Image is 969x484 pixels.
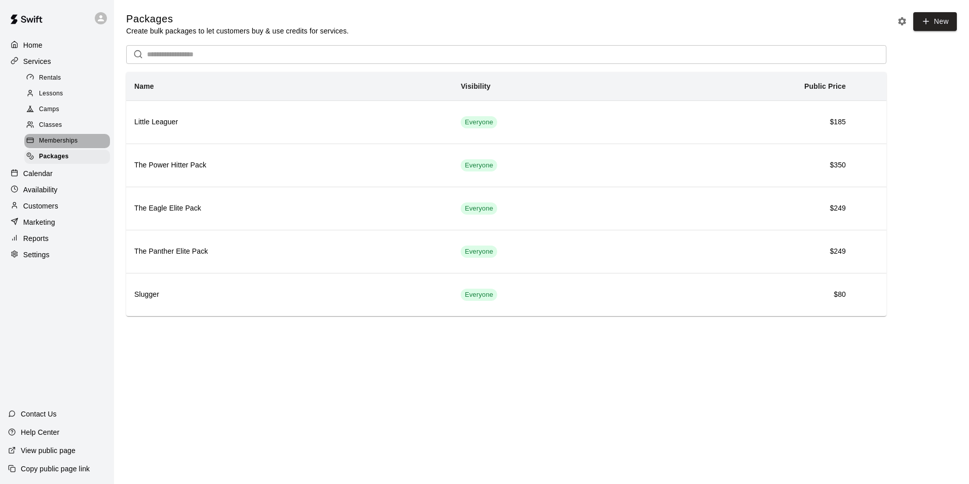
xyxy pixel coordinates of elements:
[8,231,106,246] a: Reports
[461,202,497,215] div: This service is visible to all of your customers
[21,409,57,419] p: Contact Us
[8,198,106,214] a: Customers
[23,56,51,66] p: Services
[134,246,444,257] h6: The Panther Elite Pack
[461,118,497,127] span: Everyone
[23,201,58,211] p: Customers
[126,12,349,26] h5: Packages
[39,120,62,130] span: Classes
[8,247,106,262] a: Settings
[895,14,910,29] button: Packages settings
[23,250,50,260] p: Settings
[23,233,49,244] p: Reports
[134,82,154,90] b: Name
[39,152,69,162] span: Packages
[8,54,106,69] a: Services
[39,136,78,146] span: Memberships
[461,159,497,171] div: This service is visible to all of your customers
[461,290,497,300] span: Everyone
[652,246,846,257] h6: $249
[8,215,106,230] a: Marketing
[126,26,349,36] p: Create bulk packages to let customers buy & use credits for services.
[134,117,444,128] h6: Little Leaguer
[39,105,59,115] span: Camps
[652,117,846,128] h6: $185
[461,82,491,90] b: Visibility
[8,38,106,53] a: Home
[24,134,110,148] div: Memberships
[24,133,114,149] a: Memberships
[652,289,846,300] h6: $80
[804,82,846,90] b: Public Price
[23,168,53,179] p: Calendar
[461,246,497,258] div: This service is visible to all of your customers
[24,86,114,101] a: Lessons
[24,149,114,165] a: Packages
[23,185,58,195] p: Availability
[24,150,110,164] div: Packages
[24,118,110,132] div: Classes
[39,73,61,83] span: Rentals
[24,102,110,117] div: Camps
[23,40,43,50] p: Home
[39,89,63,99] span: Lessons
[24,102,114,118] a: Camps
[461,289,497,301] div: This service is visible to all of your customers
[24,87,110,101] div: Lessons
[134,160,444,171] h6: The Power Hitter Pack
[461,161,497,170] span: Everyone
[652,203,846,214] h6: $249
[21,445,76,456] p: View public page
[913,12,957,31] a: New
[652,160,846,171] h6: $350
[21,464,90,474] p: Copy public page link
[21,427,59,437] p: Help Center
[24,71,110,85] div: Rentals
[24,118,114,133] a: Classes
[8,166,106,181] a: Calendar
[461,204,497,214] span: Everyone
[461,247,497,257] span: Everyone
[126,72,886,316] table: simple table
[23,217,55,227] p: Marketing
[134,289,444,300] h6: Slugger
[461,116,497,128] div: This service is visible to all of your customers
[8,182,106,197] a: Availability
[134,203,444,214] h6: The Eagle Elite Pack
[24,70,114,86] a: Rentals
